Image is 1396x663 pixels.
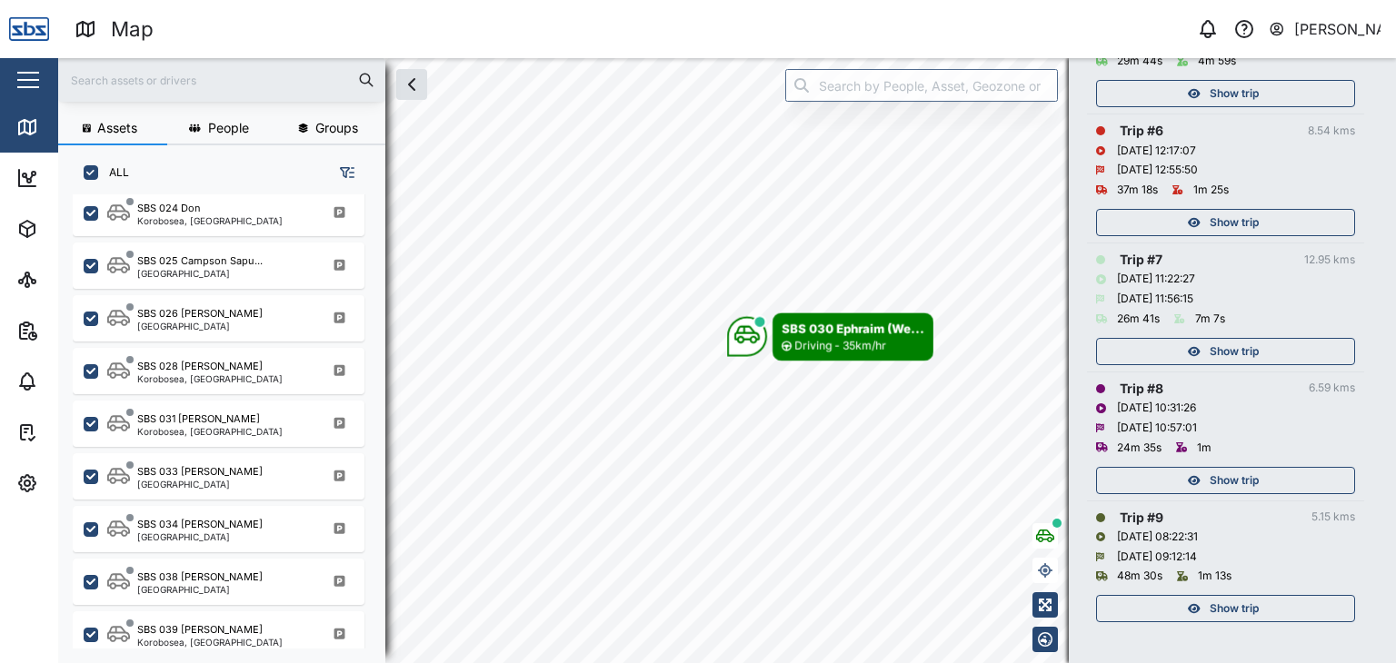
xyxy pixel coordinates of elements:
canvas: Map [58,58,1396,663]
div: 29m 44s [1117,53,1162,70]
div: Trip # 7 [1120,250,1162,270]
div: Map marker [727,312,933,361]
div: SBS 033 [PERSON_NAME] [137,464,263,480]
div: grid [73,194,384,648]
div: [GEOGRAPHIC_DATA] [137,322,263,331]
div: Korobosea, [GEOGRAPHIC_DATA] [137,638,283,647]
label: ALL [98,165,129,180]
div: 24m 35s [1117,440,1162,457]
span: Show trip [1210,210,1259,235]
div: Trip # 6 [1120,121,1163,141]
div: Driving - 35km/hr [795,337,887,354]
div: Map [111,14,154,45]
div: Sites [47,270,91,290]
div: [DATE] 09:12:14 [1117,549,1197,566]
button: [PERSON_NAME] [1268,16,1381,42]
span: Assets [97,122,137,134]
div: [GEOGRAPHIC_DATA] [137,585,263,594]
div: Reports [47,321,109,341]
div: [DATE] 10:57:01 [1117,420,1197,437]
div: 4m 59s [1198,53,1236,70]
div: Settings [47,473,112,493]
div: SBS 038 [PERSON_NAME] [137,569,263,585]
div: SBS 024 Don [137,201,201,216]
div: [DATE] 08:22:31 [1117,529,1198,546]
div: 48m 30s [1117,568,1162,585]
div: 1m 25s [1193,182,1229,199]
div: 12.95 kms [1304,252,1355,269]
div: [DATE] 12:55:50 [1117,162,1198,179]
span: Show trip [1210,81,1259,106]
div: 6.59 kms [1309,380,1355,397]
div: [DATE] 11:22:27 [1117,271,1195,288]
div: Map [47,117,88,137]
div: Korobosea, [GEOGRAPHIC_DATA] [137,374,283,383]
span: Show trip [1210,596,1259,621]
div: 37m 18s [1117,182,1158,199]
div: Korobosea, [GEOGRAPHIC_DATA] [137,216,283,225]
div: 26m 41s [1117,311,1160,328]
div: SBS 031 [PERSON_NAME] [137,411,260,427]
button: Show trip [1096,467,1355,494]
button: Show trip [1096,595,1355,622]
button: Show trip [1096,209,1355,236]
span: Show trip [1210,339,1259,364]
span: People [208,122,249,134]
input: Search by People, Asset, Geozone or Place [785,69,1058,102]
div: SBS 030 Ephraim (We... [782,319,924,337]
div: SBS 028 [PERSON_NAME] [137,359,263,374]
div: Trip # 9 [1120,508,1163,528]
div: [GEOGRAPHIC_DATA] [137,532,263,541]
button: Show trip [1096,338,1355,365]
div: [DATE] 10:31:26 [1117,400,1196,417]
div: Trip # 8 [1120,379,1163,399]
div: [GEOGRAPHIC_DATA] [137,480,263,489]
div: Alarms [47,371,104,391]
div: Tasks [47,422,97,442]
div: 1m [1197,440,1212,457]
div: [GEOGRAPHIC_DATA] [137,269,263,278]
div: 8.54 kms [1308,123,1355,140]
span: Groups [315,122,358,134]
div: Korobosea, [GEOGRAPHIC_DATA] [137,427,283,436]
div: SBS 039 [PERSON_NAME] [137,622,263,638]
span: Show trip [1210,468,1259,493]
div: [DATE] 12:17:07 [1117,143,1196,160]
div: 5.15 kms [1311,509,1355,526]
div: [PERSON_NAME] [1294,18,1381,41]
img: Main Logo [9,9,49,49]
div: SBS 026 [PERSON_NAME] [137,306,263,322]
div: SBS 025 Campson Sapu... [137,253,263,269]
div: [DATE] 11:56:15 [1117,291,1193,308]
button: Show trip [1096,80,1355,107]
div: SBS 034 [PERSON_NAME] [137,517,263,532]
div: Assets [47,219,104,239]
div: 1m 13s [1198,568,1231,585]
div: Dashboard [47,168,129,188]
input: Search assets or drivers [69,66,374,94]
div: 7m 7s [1195,311,1225,328]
